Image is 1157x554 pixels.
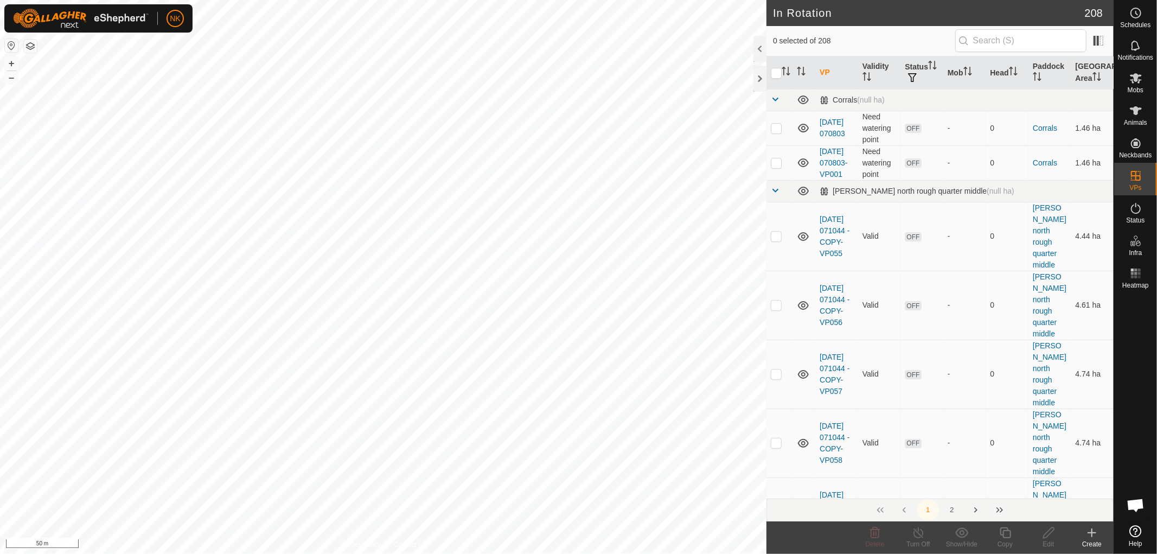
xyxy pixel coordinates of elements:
span: Mobs [1128,87,1143,93]
span: VPs [1129,184,1141,191]
span: NK [170,13,180,24]
div: Create [1070,539,1114,549]
div: Edit [1027,539,1070,549]
button: 1 [917,499,939,521]
button: Last Page [989,499,1011,521]
th: Mob [943,56,986,90]
button: – [5,71,18,84]
span: Heatmap [1122,282,1149,289]
button: Next Page [965,499,987,521]
div: - [948,300,982,311]
a: [DATE] 070803-VP001 [820,147,847,179]
span: OFF [905,301,921,310]
button: 2 [941,499,963,521]
a: Privacy Policy [341,540,381,550]
td: 0 [986,145,1028,180]
a: [DATE] 071044 - COPY-VP055 [820,215,849,258]
td: 4.74 ha [1071,340,1114,409]
td: 0 [986,340,1028,409]
td: Need watering point [858,111,901,145]
a: [PERSON_NAME] north rough quarter middle [1033,203,1066,269]
span: OFF [905,124,921,133]
span: Neckbands [1119,152,1152,158]
p-sorticon: Activate to sort [1092,74,1101,82]
div: Open chat [1120,489,1152,521]
img: Gallagher Logo [13,9,149,28]
td: 4.44 ha [1071,202,1114,271]
th: Head [986,56,1028,90]
a: [PERSON_NAME] north rough quarter middle [1033,341,1066,407]
a: [DATE] 070803 [820,118,845,138]
td: 1.46 ha [1071,145,1114,180]
td: 0 [986,477,1028,546]
td: 4.74 ha [1071,409,1114,477]
a: Help [1114,521,1157,551]
a: Corrals [1033,124,1057,132]
p-sorticon: Activate to sort [1009,68,1018,77]
div: Turn Off [897,539,940,549]
th: [GEOGRAPHIC_DATA] Area [1071,56,1114,90]
td: 4.74 ha [1071,477,1114,546]
button: Reset Map [5,39,18,52]
span: (null ha) [857,95,885,104]
span: Schedules [1120,22,1150,28]
span: 0 selected of 208 [773,35,955,47]
td: 0 [986,111,1028,145]
td: Valid [858,340,901,409]
span: Notifications [1118,54,1153,61]
td: 0 [986,409,1028,477]
a: [DATE] 071044 - COPY-VP059 [820,491,849,533]
span: Status [1126,217,1145,224]
a: [DATE] 071044 - COPY-VP057 [820,353,849,396]
div: [PERSON_NAME] north rough quarter middle [820,187,1014,196]
div: - [948,368,982,380]
a: Contact Us [394,540,426,550]
a: Corrals [1033,158,1057,167]
th: Status [900,56,943,90]
td: 0 [986,271,1028,340]
span: Delete [866,540,885,548]
a: [DATE] 071044 - COPY-VP056 [820,284,849,327]
p-sorticon: Activate to sort [782,68,790,77]
p-sorticon: Activate to sort [1033,74,1041,82]
p-sorticon: Activate to sort [963,68,972,77]
a: [PERSON_NAME] north rough quarter middle [1033,410,1066,476]
p-sorticon: Activate to sort [862,74,871,82]
span: Animals [1124,119,1147,126]
th: Validity [858,56,901,90]
th: VP [815,56,858,90]
th: Paddock [1028,56,1071,90]
td: Valid [858,202,901,271]
h2: In Rotation [773,7,1085,20]
div: - [948,157,982,169]
a: [DATE] 071044 - COPY-VP058 [820,422,849,464]
td: Valid [858,477,901,546]
div: - [948,437,982,449]
span: OFF [905,370,921,379]
td: 1.46 ha [1071,111,1114,145]
div: Copy [983,539,1027,549]
td: 0 [986,202,1028,271]
td: Valid [858,409,901,477]
span: OFF [905,158,921,168]
a: [PERSON_NAME] north rough quarter middle [1033,272,1066,338]
span: Help [1129,540,1142,547]
input: Search (S) [955,29,1086,52]
button: Map Layers [24,40,37,53]
div: - [948,231,982,242]
button: + [5,57,18,70]
td: Need watering point [858,145,901,180]
span: 208 [1085,5,1103,21]
a: [PERSON_NAME] north rough quarter middle [1033,479,1066,545]
p-sorticon: Activate to sort [797,68,806,77]
div: - [948,123,982,134]
p-sorticon: Activate to sort [928,62,937,71]
td: Valid [858,271,901,340]
div: Corrals [820,95,885,105]
span: Infra [1129,250,1142,256]
td: 4.61 ha [1071,271,1114,340]
div: Show/Hide [940,539,983,549]
span: (null ha) [987,187,1014,195]
span: OFF [905,232,921,241]
span: OFF [905,439,921,448]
